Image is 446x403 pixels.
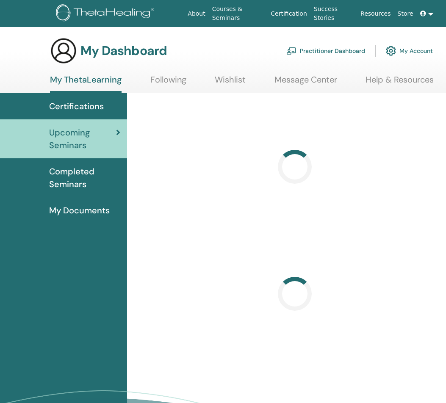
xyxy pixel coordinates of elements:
a: My Account [386,41,433,60]
span: Completed Seminars [49,165,120,190]
a: About [184,6,208,22]
a: Wishlist [215,75,246,91]
a: Following [150,75,186,91]
h3: My Dashboard [80,43,167,58]
span: Upcoming Seminars [49,126,116,152]
a: Help & Resources [366,75,434,91]
img: generic-user-icon.jpg [50,37,77,64]
span: My Documents [49,204,110,217]
img: logo.png [56,4,157,23]
a: Store [394,6,417,22]
img: chalkboard-teacher.svg [286,47,296,55]
a: Resources [357,6,394,22]
a: Practitioner Dashboard [286,41,365,60]
a: Courses & Seminars [209,1,268,26]
a: Success Stories [310,1,357,26]
span: Certifications [49,100,104,113]
img: cog.svg [386,44,396,58]
a: My ThetaLearning [50,75,122,93]
a: Message Center [274,75,337,91]
a: Certification [267,6,310,22]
